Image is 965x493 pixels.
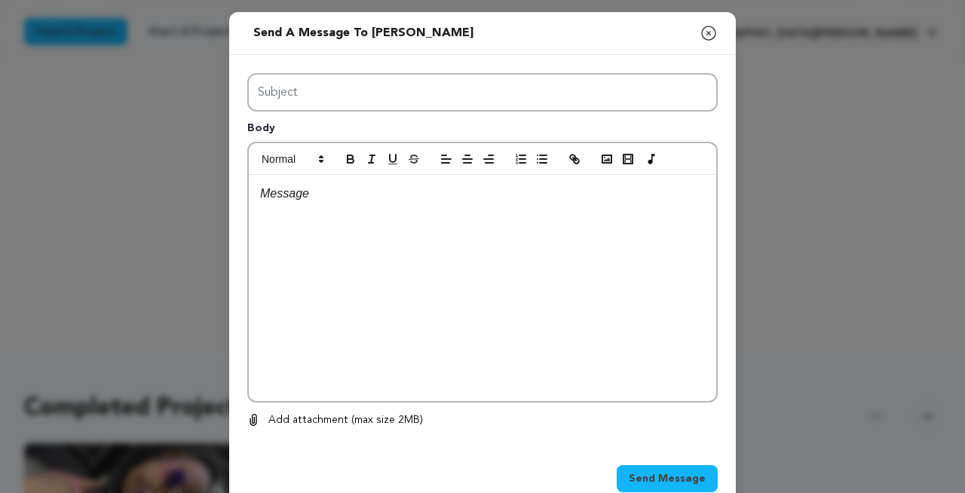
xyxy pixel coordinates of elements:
[617,465,718,492] button: Send Message
[247,73,718,112] input: Enter subject
[268,412,423,430] p: Add attachment (max size 2MB)
[247,18,479,48] h2: Send a message to [PERSON_NAME]
[247,121,718,142] p: Body
[247,412,423,430] button: Add attachment (max size 2MB)
[629,471,706,486] span: Send Message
